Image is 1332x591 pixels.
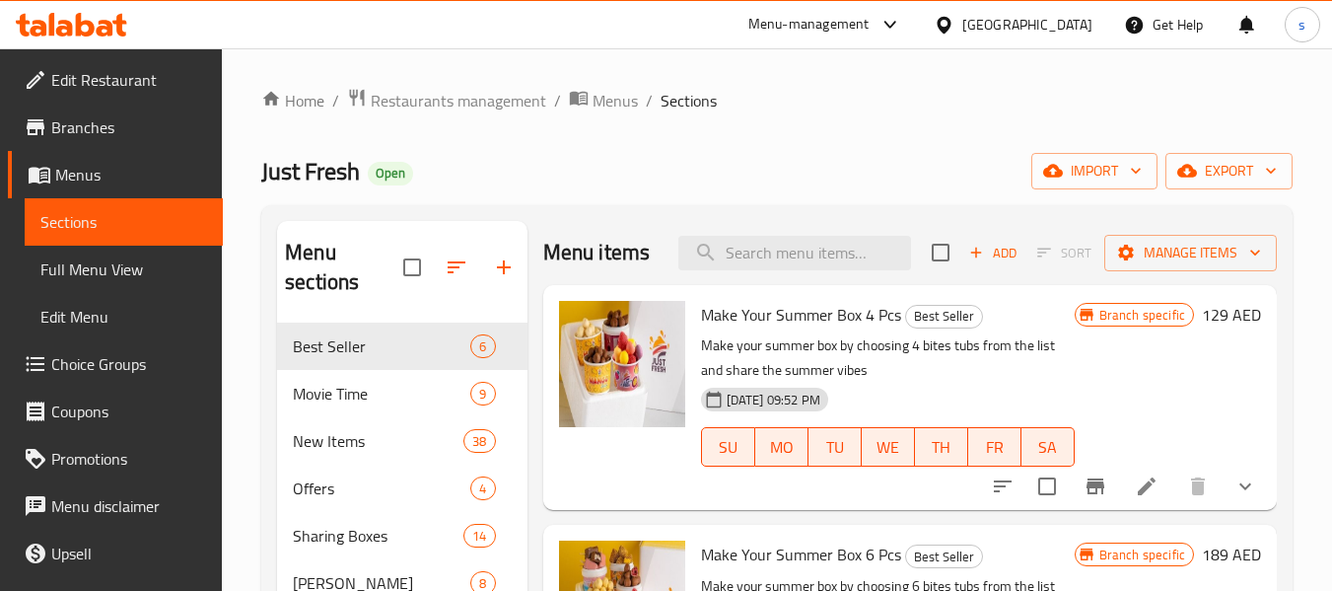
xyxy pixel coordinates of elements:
span: export [1181,159,1277,184]
button: SU [701,427,755,467]
a: Menu disclaimer [8,482,223,530]
button: Manage items [1104,235,1277,271]
a: Promotions [8,435,223,482]
button: export [1165,153,1293,189]
a: Restaurants management [347,88,546,113]
span: s [1298,14,1305,36]
span: Make Your Summer Box 4 Pcs [701,300,901,330]
span: Sharing Boxes [293,524,463,548]
nav: breadcrumb [261,88,1293,113]
span: TH [923,433,960,462]
span: Branch specific [1091,546,1193,564]
span: Coupons [51,400,207,423]
div: Best Seller [905,305,983,329]
span: Sections [661,89,717,112]
a: Edit Restaurant [8,56,223,104]
span: SU [710,433,747,462]
a: Edit menu item [1135,475,1158,498]
span: Best Seller [906,305,982,328]
div: items [463,429,495,453]
h2: Menu items [543,238,651,267]
span: Best Seller [906,546,982,568]
button: Add [961,238,1024,268]
button: Branch-specific-item [1072,463,1119,510]
button: WE [862,427,915,467]
input: search [678,236,911,270]
a: Branches [8,104,223,151]
span: Sections [40,210,207,234]
div: Open [368,162,413,185]
span: Select all sections [391,247,433,288]
span: [DATE] 09:52 PM [719,391,828,409]
a: Choice Groups [8,340,223,388]
a: Menus [569,88,638,113]
a: Full Menu View [25,246,223,293]
a: Home [261,89,324,112]
span: Open [368,165,413,182]
a: Sections [25,198,223,246]
div: Offers4 [277,465,526,512]
div: items [470,382,495,406]
span: import [1047,159,1142,184]
span: Full Menu View [40,258,207,281]
li: / [332,89,339,112]
span: 6 [471,337,494,356]
h2: Menu sections [285,238,402,297]
li: / [554,89,561,112]
span: Branch specific [1091,306,1193,325]
span: 14 [464,527,494,546]
div: [GEOGRAPHIC_DATA] [962,14,1092,36]
a: Menus [8,151,223,198]
div: Best Seller [905,545,983,568]
span: Menu disclaimer [51,494,207,518]
li: / [646,89,653,112]
span: WE [870,433,907,462]
span: Edit Restaurant [51,68,207,92]
p: Make your summer box by choosing 4 bites tubs from the list and share the summer vibes [701,333,1075,383]
span: Choice Groups [51,352,207,376]
button: MO [755,427,808,467]
div: New Items38 [277,417,526,465]
button: TU [808,427,862,467]
button: import [1031,153,1157,189]
div: Movie Time [293,382,470,406]
button: sort-choices [979,463,1026,510]
a: Upsell [8,530,223,577]
div: items [470,477,495,500]
span: Add item [961,238,1024,268]
span: MO [763,433,801,462]
button: SA [1021,427,1075,467]
button: Add section [480,244,527,291]
span: Add [966,242,1019,264]
span: Just Fresh [261,149,360,193]
span: Promotions [51,447,207,471]
span: Best Seller [293,334,470,358]
span: Menus [55,163,207,186]
span: Select to update [1026,466,1068,507]
span: FR [976,433,1014,462]
span: TU [816,433,854,462]
span: Make Your Summer Box 6 Pcs [701,540,901,569]
span: Select section [920,232,961,273]
span: Manage items [1120,241,1261,265]
span: New Items [293,429,463,453]
a: Coupons [8,388,223,435]
h6: 129 AED [1202,301,1261,329]
span: Select section first [1024,238,1104,268]
button: delete [1174,463,1222,510]
span: Upsell [51,542,207,565]
svg: Show Choices [1233,475,1257,498]
span: Offers [293,477,470,500]
div: Sharing Boxes14 [277,512,526,559]
button: show more [1222,463,1269,510]
span: Branches [51,115,207,139]
img: Make Your Summer Box 4 Pcs [559,301,685,427]
h6: 189 AED [1202,541,1261,568]
span: Menus [593,89,638,112]
button: FR [968,427,1021,467]
span: Edit Menu [40,305,207,329]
